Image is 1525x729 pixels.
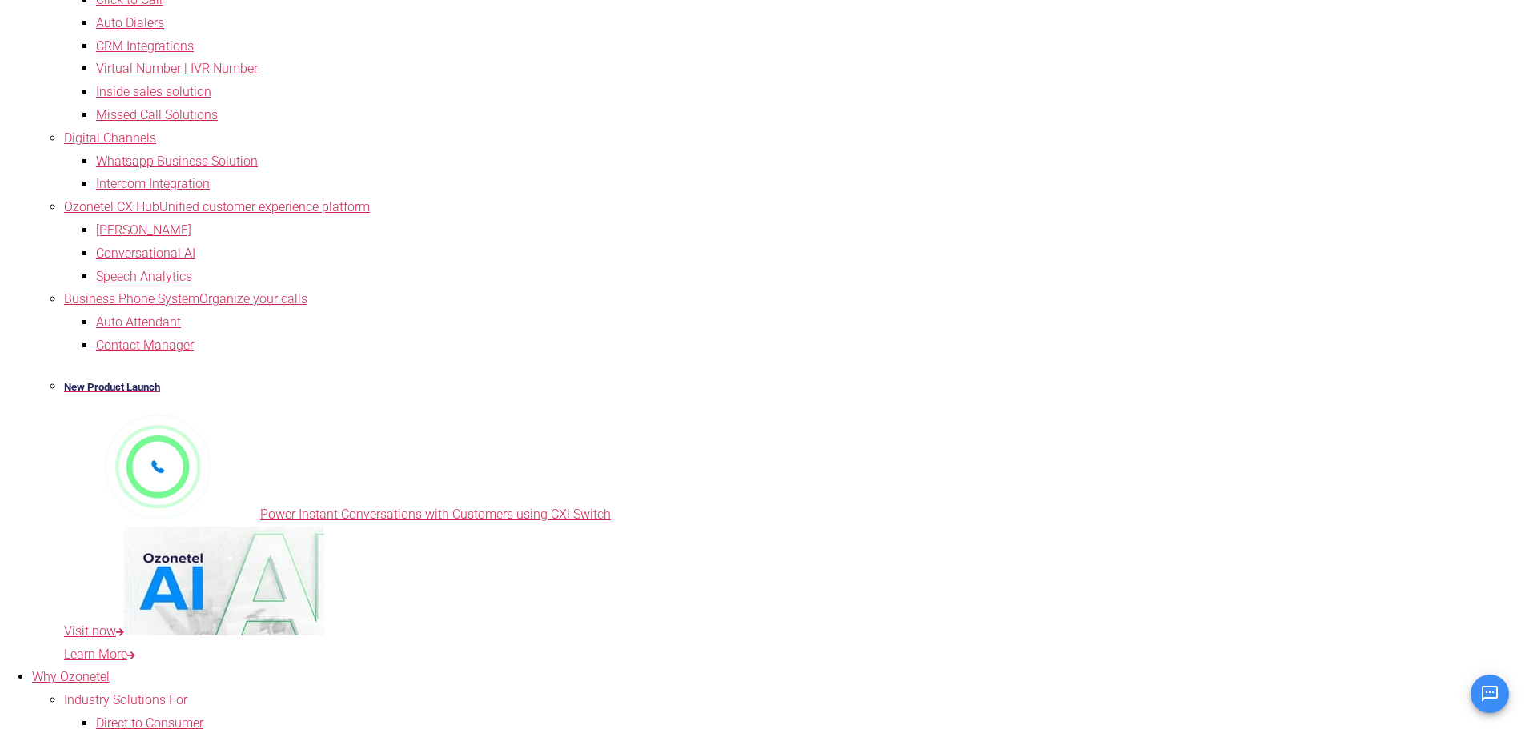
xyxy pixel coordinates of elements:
a: Missed Call Solutions [96,107,218,122]
button: Open chat [1471,675,1509,713]
span: Visit now [64,623,124,639]
a: Whatsapp Business Solution [96,154,258,169]
a: Digital Channels [64,130,156,146]
a: [PERSON_NAME] [96,222,191,238]
a: Conversational AI [96,246,195,261]
a: Speech Analytics [96,269,192,284]
a: Auto Dialers [96,15,164,30]
span: Learn More [64,647,135,662]
a: New Product LaunchPower Instant Conversations with Customers using CXi SwitchVisit now [64,378,1525,639]
img: New-Project-17.png [64,415,260,519]
span: Unified customer experience platform [159,199,370,214]
h5: New Product Launch [64,378,1525,397]
a: Why Ozonetel [32,669,110,684]
a: Contact Manager [96,338,194,353]
a: Auto Attendant [96,314,181,330]
a: CRM Integrations [96,38,194,54]
span: Organize your calls [199,291,307,306]
a: Business Phone SystemOrganize your calls [64,291,307,306]
a: Inside sales solution [96,84,211,99]
a: Learn More [64,623,1525,667]
a: Intercom Integration [96,176,210,191]
a: Industry Solutions For [64,692,187,707]
img: AI [124,527,324,635]
a: Virtual Number | IVR Number [96,61,258,76]
a: Ozonetel CX HubUnified customer experience platform [64,199,370,214]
